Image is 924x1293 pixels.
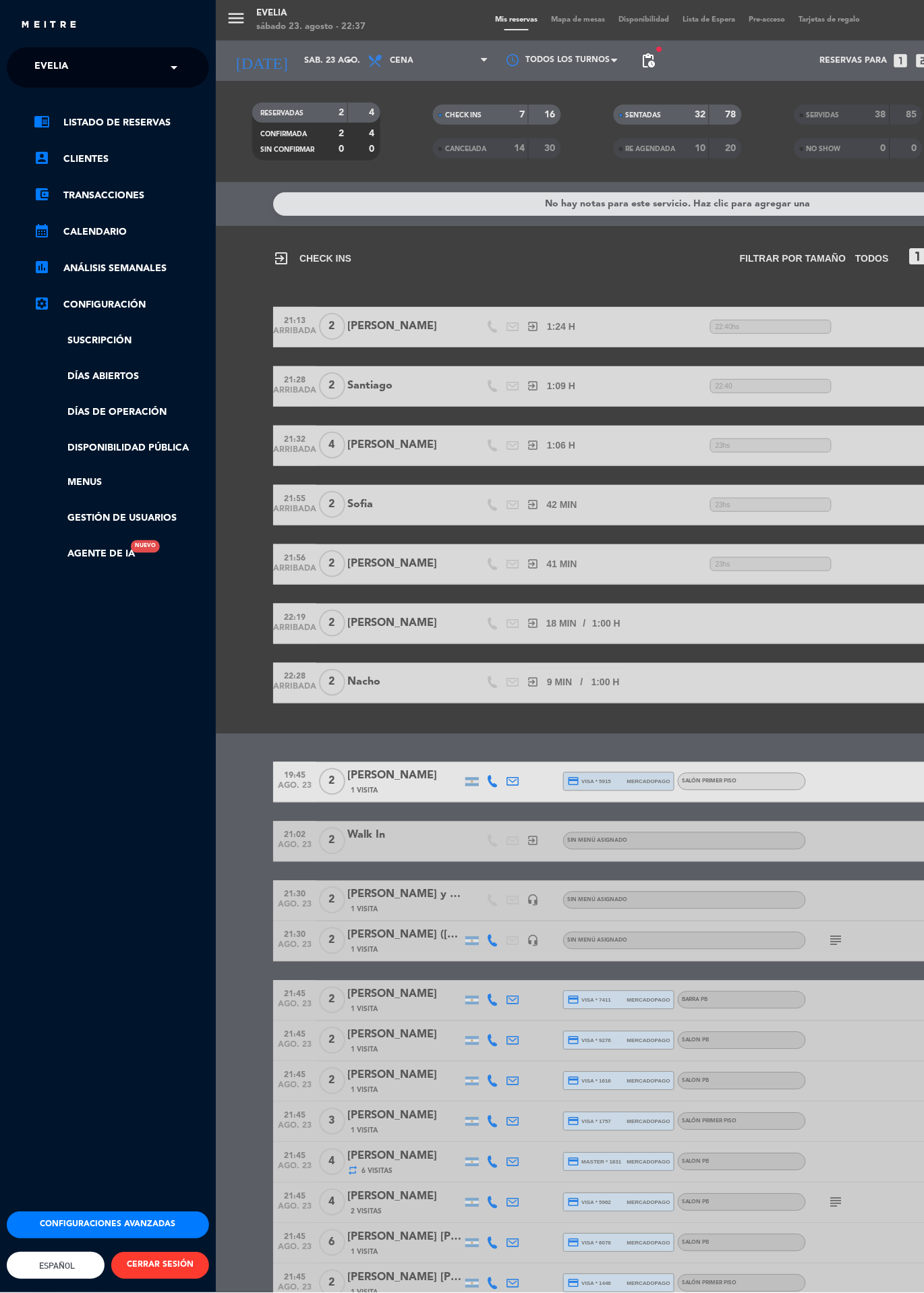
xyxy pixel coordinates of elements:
a: Agente de IANuevo [34,547,135,563]
i: calendar_month [34,223,50,239]
a: account_balance_walletTransacciones [34,188,209,204]
a: Disponibilidad pública [34,440,209,456]
img: MEITRE [20,20,78,30]
a: Configuración [34,297,209,313]
button: Configuraciones avanzadas [7,1212,209,1239]
a: Días de Operación [34,405,209,420]
a: Menus [34,476,209,491]
a: Suscripción [34,333,209,349]
a: Días abiertos [34,369,209,384]
a: chrome_reader_modeListado de Reservas [34,115,209,131]
span: Español [36,1261,76,1271]
i: settings_applications [34,295,50,312]
a: account_boxClientes [34,151,209,167]
div: Nuevo [131,540,160,553]
a: assessmentANÁLISIS SEMANALES [34,260,209,277]
a: calendar_monthCalendario [34,224,209,240]
span: Evelia [34,53,68,82]
span: pending_actions [641,53,657,69]
i: account_balance_wallet [34,186,50,202]
span: fiber_manual_record [656,45,664,53]
i: assessment [34,259,50,275]
a: Gestión de usuarios [34,511,209,527]
i: account_box [34,150,50,166]
button: CERRAR SESIÓN [111,1253,209,1280]
i: chrome_reader_mode [34,113,50,130]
